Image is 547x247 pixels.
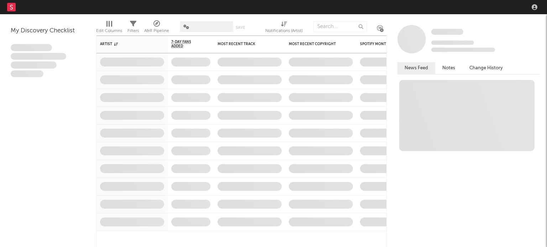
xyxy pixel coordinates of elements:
[435,62,462,74] button: Notes
[11,53,66,60] span: Integer aliquet in purus et
[144,18,169,38] div: A&R Pipeline
[265,18,303,38] div: Notifications (Artist)
[218,42,271,46] div: Most Recent Track
[144,27,169,35] div: A&R Pipeline
[11,61,57,69] span: Praesent ac interdum
[431,28,463,36] a: Some Artist
[96,18,122,38] div: Edit Columns
[431,41,474,45] span: Tracking Since: [DATE]
[397,62,435,74] button: News Feed
[171,40,200,48] span: 7-Day Fans Added
[11,70,43,77] span: Aliquam viverra
[100,42,153,46] div: Artist
[462,62,510,74] button: Change History
[431,29,463,35] span: Some Artist
[96,27,122,35] div: Edit Columns
[265,27,303,35] div: Notifications (Artist)
[289,42,342,46] div: Most Recent Copyright
[11,27,85,35] div: My Discovery Checklist
[313,21,367,32] input: Search...
[236,26,245,29] button: Save
[360,42,413,46] div: Spotify Monthly Listeners
[11,44,52,51] span: Lorem ipsum dolor
[127,18,139,38] div: Filters
[431,48,495,52] span: 0 fans last week
[127,27,139,35] div: Filters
